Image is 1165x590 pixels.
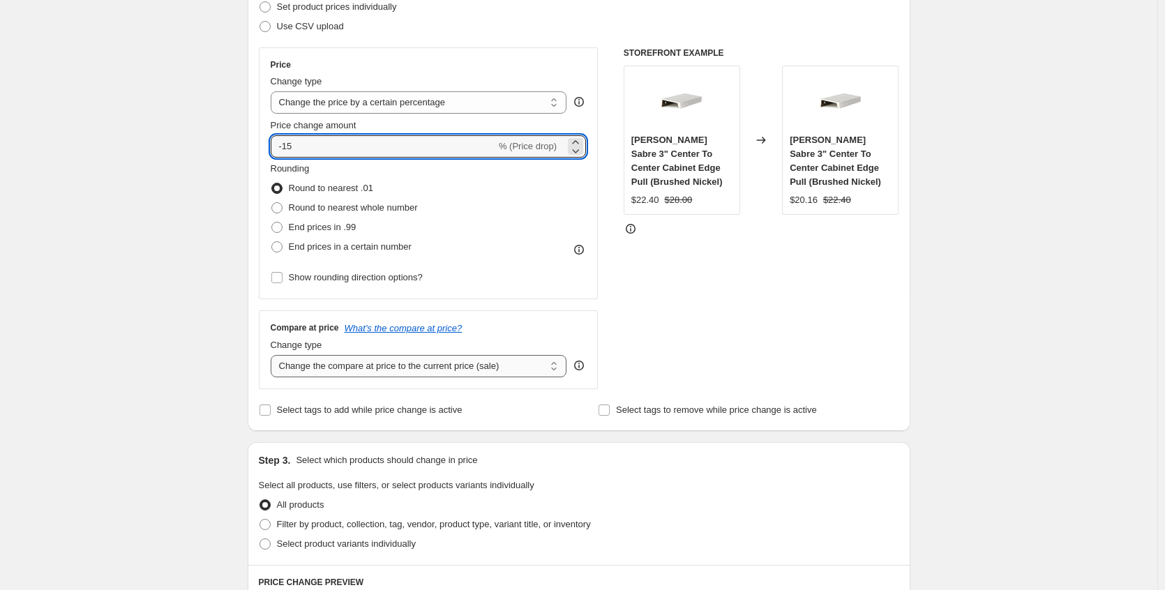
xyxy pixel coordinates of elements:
[572,95,586,109] div: help
[271,340,322,350] span: Change type
[631,193,659,207] div: $22.40
[271,120,356,130] span: Price change amount
[277,538,416,549] span: Select product variants individually
[277,21,344,31] span: Use CSV upload
[259,577,899,588] h6: PRICE CHANGE PREVIEW
[289,272,423,282] span: Show rounding direction options?
[277,499,324,510] span: All products
[271,59,291,70] h3: Price
[572,358,586,372] div: help
[289,241,412,252] span: End prices in a certain number
[271,322,339,333] h3: Compare at price
[271,163,310,174] span: Rounding
[654,73,709,129] img: 10010-BN_80x.jpg
[790,135,881,187] span: [PERSON_NAME] Sabre 3" Center To Center Cabinet Edge Pull (Brushed Nickel)
[823,193,851,207] strike: $22.40
[277,519,591,529] span: Filter by product, collection, tag, vendor, product type, variant title, or inventory
[790,193,818,207] div: $20.16
[271,76,322,86] span: Change type
[665,193,693,207] strike: $28.00
[296,453,477,467] p: Select which products should change in price
[631,135,723,187] span: [PERSON_NAME] Sabre 3" Center To Center Cabinet Edge Pull (Brushed Nickel)
[259,453,291,467] h2: Step 3.
[813,73,869,129] img: 10010-BN_80x.jpg
[277,404,463,415] span: Select tags to add while price change is active
[499,141,557,151] span: % (Price drop)
[345,323,463,333] button: What's the compare at price?
[289,222,356,232] span: End prices in .99
[271,135,496,158] input: -15
[289,183,373,193] span: Round to nearest .01
[277,1,397,12] span: Set product prices individually
[616,404,817,415] span: Select tags to remove while price change is active
[259,480,534,490] span: Select all products, use filters, or select products variants individually
[289,202,418,213] span: Round to nearest whole number
[624,47,899,59] h6: STOREFRONT EXAMPLE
